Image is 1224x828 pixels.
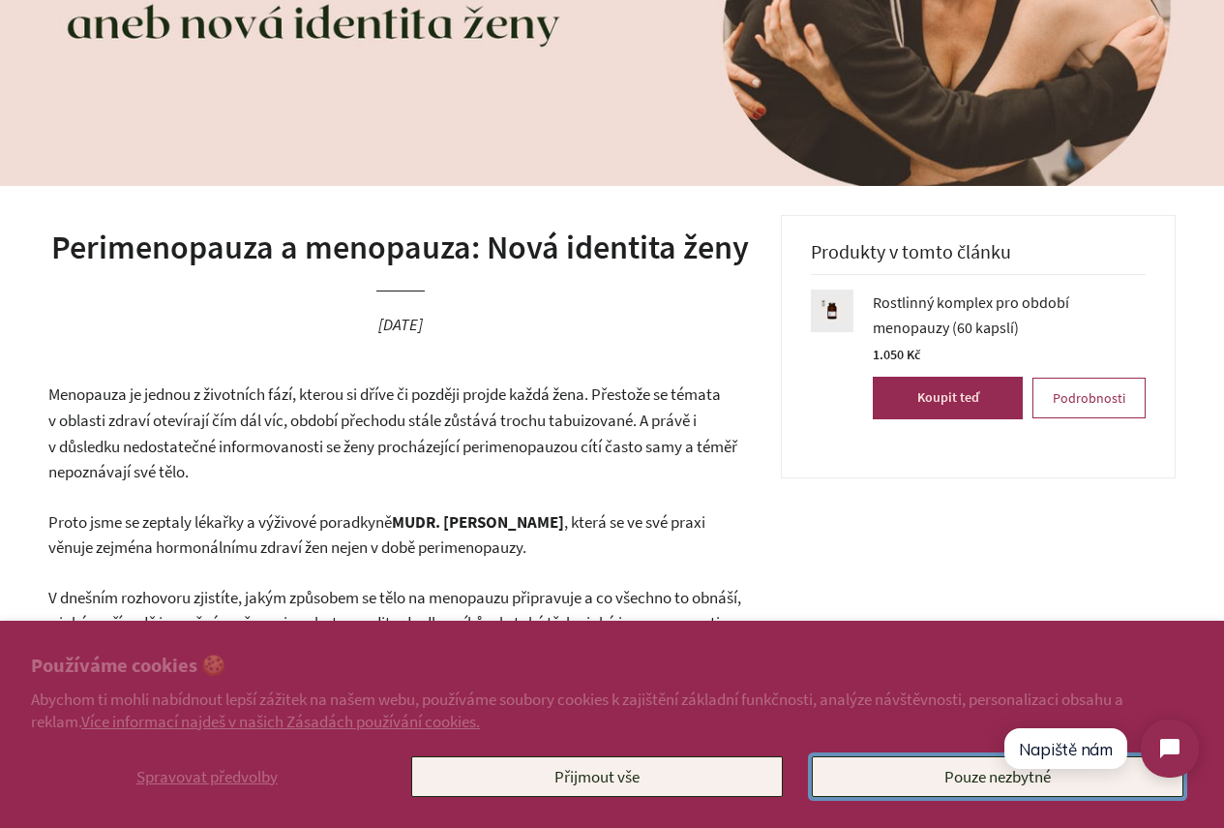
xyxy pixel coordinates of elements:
button: Spravovat předvolby [31,756,382,797]
p: V dnešním rozhovoru zjistíte, jakým způsobem se tělo na menopauzu připravuje a co všechno to obná... [48,585,752,662]
a: Rostlinný komplex pro období menopauzy (60 kapslí) 1.050 Kč [873,290,1146,367]
button: Pouze nezbytné [812,756,1183,797]
h1: Perimenopauza a menopauza: Nová identita ženy [48,225,752,271]
p: Menopauza je jednou z životních fází, kterou si dříve či později projde každá žena. Přestože se t... [48,382,752,484]
strong: MUDR. [PERSON_NAME] [392,511,564,533]
iframe: Tidio Chat [986,703,1215,794]
span: Rostlinný komplex pro období menopauzy (60 kapslí) [873,290,1146,340]
a: Podrobnosti [1032,378,1146,418]
time: [DATE] [378,314,423,335]
a: Více informací najdeš v našich Zásadách používání cookies. [81,711,480,732]
p: Abychom ti mohli nabídnout lepší zážitek na našem webu, používáme soubory cookies k zajištění zák... [31,689,1193,731]
button: Přijmout vše [411,756,783,797]
button: Koupit teď [873,377,1023,419]
h3: Produkty v tomto článku [811,240,1146,275]
span: 1.050 Kč [873,346,920,363]
p: Proto jsme se zeptaly lékařky a výživové poradkyně , která se ve své praxi věnuje zejména hormoná... [48,509,752,561]
h2: Používáme cookies 🍪 [31,652,1193,680]
span: Spravovat předvolby [136,766,278,787]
